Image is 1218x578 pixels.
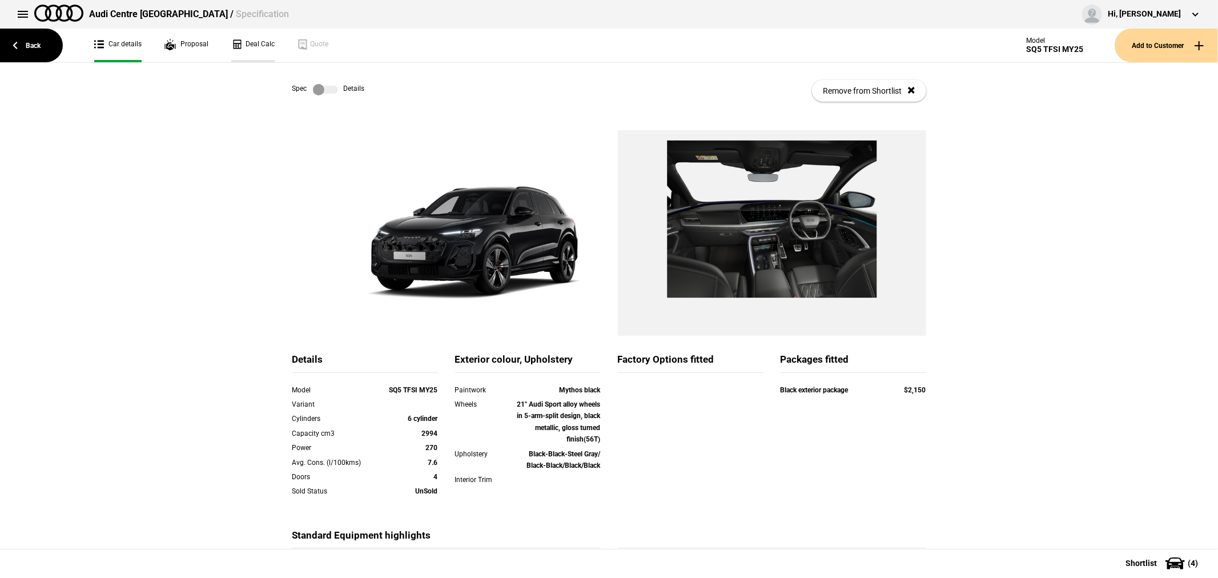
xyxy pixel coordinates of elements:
[517,400,601,443] strong: 21" Audi Sport alloy wheels in 5-arm-split design, black metallic, gloss turned finish(56T)
[428,459,438,467] strong: 7.6
[434,473,438,481] strong: 4
[422,430,438,437] strong: 2994
[1115,29,1218,62] button: Add to Customer
[416,487,438,495] strong: UnSold
[560,386,601,394] strong: Mythos black
[527,450,601,469] strong: Black-Black-Steel Gray/ Black-Black/Black/Black
[1125,559,1157,567] span: Shortlist
[455,474,513,485] div: Interior Trim
[292,353,438,373] div: Details
[94,29,142,62] a: Car details
[292,399,380,410] div: Variant
[455,448,513,460] div: Upholstery
[1108,9,1181,20] div: Hi, [PERSON_NAME]
[408,415,438,423] strong: 6 cylinder
[1026,37,1083,45] div: Model
[292,485,380,497] div: Sold Status
[231,29,275,62] a: Deal Calc
[455,399,513,410] div: Wheels
[292,84,365,95] div: Spec Details
[1108,549,1218,577] button: Shortlist(4)
[1188,559,1198,567] span: ( 4 )
[389,386,438,394] strong: SQ5 TFSI MY25
[455,384,513,396] div: Paintwork
[292,384,380,396] div: Model
[164,29,208,62] a: Proposal
[236,9,289,19] span: Specification
[292,471,380,483] div: Doors
[455,353,601,373] div: Exterior colour, Upholstery
[89,8,289,21] div: Audi Centre [GEOGRAPHIC_DATA] /
[292,428,380,439] div: Capacity cm3
[292,413,380,424] div: Cylinders
[905,386,926,394] strong: $2,150
[781,353,926,373] div: Packages fitted
[812,80,926,102] button: Remove from Shortlist
[1026,45,1083,54] div: SQ5 TFSI MY25
[781,386,849,394] strong: Black exterior package
[618,353,763,373] div: Factory Options fitted
[292,529,601,549] div: Standard Equipment highlights
[292,442,380,453] div: Power
[426,444,438,452] strong: 270
[292,457,380,468] div: Avg. Cons. (l/100kms)
[34,5,83,22] img: audi.png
